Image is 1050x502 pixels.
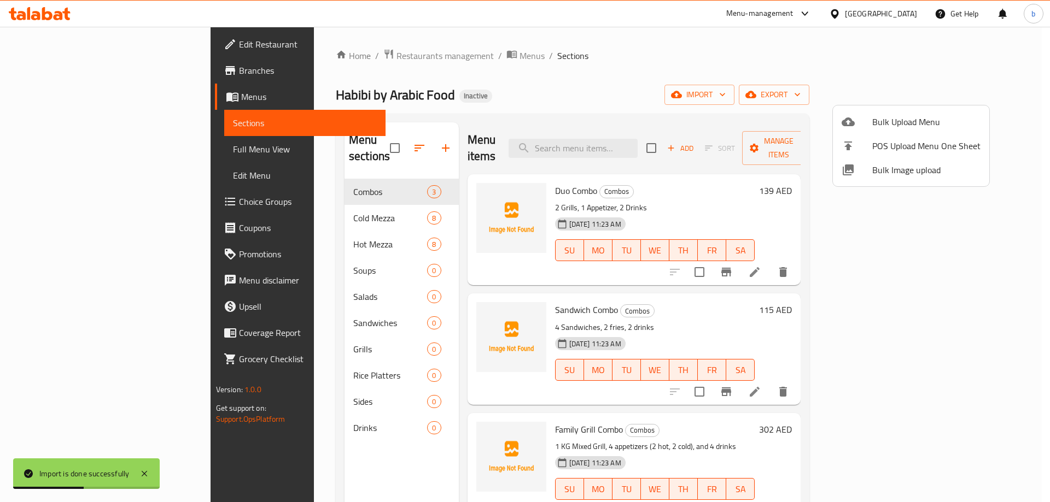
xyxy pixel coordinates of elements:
[872,115,981,128] span: Bulk Upload Menu
[833,110,989,134] li: Upload bulk menu
[39,468,129,480] div: Import is done successfully
[833,134,989,158] li: POS Upload Menu One Sheet
[872,163,981,176] span: Bulk Image upload
[872,139,981,152] span: POS Upload Menu One Sheet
